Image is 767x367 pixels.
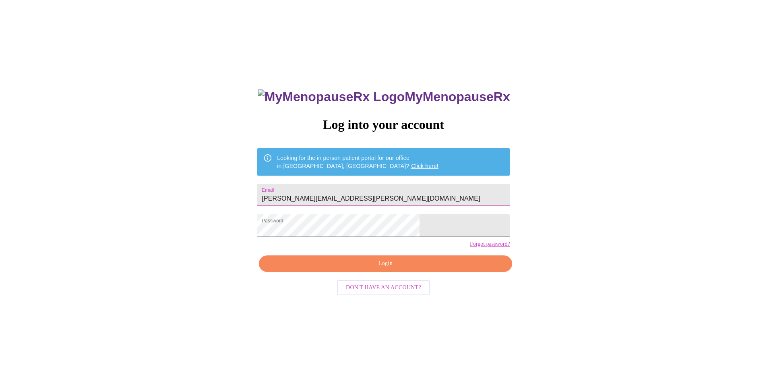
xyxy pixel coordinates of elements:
[411,163,438,169] a: Click here!
[337,280,430,296] button: Don't have an account?
[258,89,510,104] h3: MyMenopauseRx
[346,283,421,293] span: Don't have an account?
[277,151,438,173] div: Looking for the in person patient portal for our office in [GEOGRAPHIC_DATA], [GEOGRAPHIC_DATA]?
[268,259,502,269] span: Login
[257,117,510,132] h3: Log into your account
[259,255,512,272] button: Login
[335,284,432,290] a: Don't have an account?
[470,241,510,247] a: Forgot password?
[258,89,405,104] img: MyMenopauseRx Logo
